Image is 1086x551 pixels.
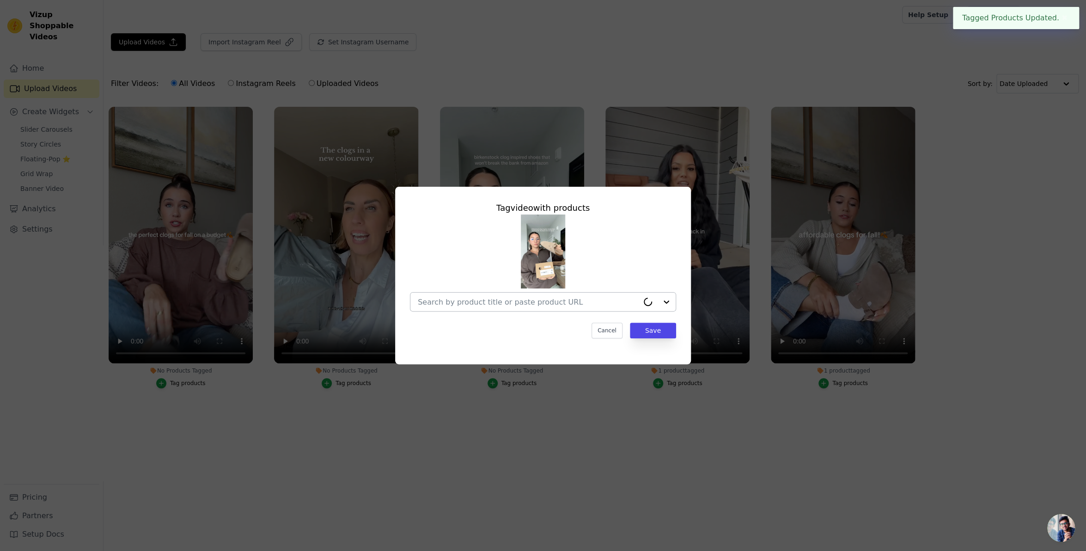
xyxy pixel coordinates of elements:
[1059,12,1070,24] button: Close
[592,323,622,338] button: Cancel
[418,298,639,306] input: Search by product title or paste product URL
[630,323,676,338] button: Save
[521,214,565,288] img: tn-f4ad8120eaae4f9098f9f5e4808cc61f.png
[1047,514,1075,542] div: Open chat
[953,7,1079,29] div: Tagged Products Updated.
[410,202,676,214] div: Tag video with products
